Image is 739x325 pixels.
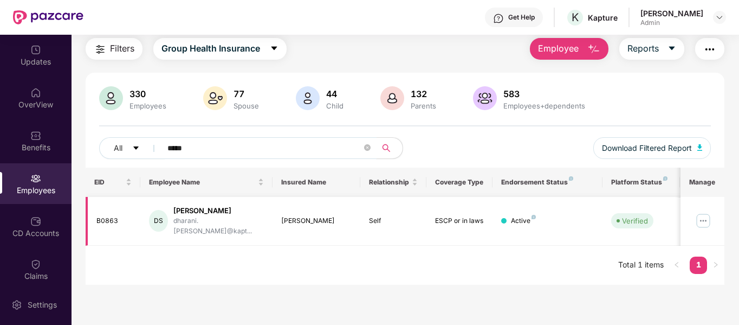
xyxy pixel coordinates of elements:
span: left [673,262,680,268]
span: Download Filtered Report [602,142,692,154]
img: svg+xml;base64,PHN2ZyB4bWxucz0iaHR0cDovL3d3dy53My5vcmcvMjAwMC9zdmciIHdpZHRoPSIyNCIgaGVpZ2h0PSIyNC... [703,43,716,56]
img: svg+xml;base64,PHN2ZyB4bWxucz0iaHR0cDovL3d3dy53My5vcmcvMjAwMC9zdmciIHhtbG5zOnhsaW5rPSJodHRwOi8vd3... [380,86,404,110]
div: Self [369,216,418,226]
img: svg+xml;base64,PHN2ZyB4bWxucz0iaHR0cDovL3d3dy53My5vcmcvMjAwMC9zdmciIHdpZHRoPSI4IiBoZWlnaHQ9IjgiIH... [569,176,573,181]
img: svg+xml;base64,PHN2ZyB4bWxucz0iaHR0cDovL3d3dy53My5vcmcvMjAwMC9zdmciIHhtbG5zOnhsaW5rPSJodHRwOi8vd3... [697,144,703,151]
button: Employee [530,38,608,60]
img: svg+xml;base64,PHN2ZyBpZD0iQ0RfQWNjb3VudHMiIGRhdGEtbmFtZT0iQ0QgQWNjb3VudHMiIHhtbG5zPSJodHRwOi8vd3... [30,216,41,227]
img: manageButton [695,212,712,230]
button: Download Filtered Report [593,137,711,159]
div: Spouse [231,101,261,110]
div: 44 [324,88,346,99]
span: Employee Name [149,178,256,187]
th: EID [86,168,141,197]
span: Relationship [369,178,410,187]
th: Manage [680,168,724,197]
div: [PERSON_NAME] [173,206,264,216]
span: close-circle [364,144,371,151]
div: dharani.[PERSON_NAME]@kapt... [173,216,264,237]
span: search [376,144,397,152]
img: svg+xml;base64,PHN2ZyBpZD0iQ2xhaW0iIHhtbG5zPSJodHRwOi8vd3d3LnczLm9yZy8yMDAwL3N2ZyIgd2lkdGg9IjIwIi... [30,259,41,270]
div: Endorsement Status [501,178,594,187]
div: Child [324,101,346,110]
div: [PERSON_NAME] [640,8,703,18]
span: Employee [538,42,579,55]
img: svg+xml;base64,PHN2ZyB4bWxucz0iaHR0cDovL3d3dy53My5vcmcvMjAwMC9zdmciIHhtbG5zOnhsaW5rPSJodHRwOi8vd3... [473,86,497,110]
span: EID [94,178,124,187]
div: 132 [409,88,438,99]
span: Filters [110,42,134,55]
div: Platform Status [611,178,671,187]
li: Next Page [707,257,724,274]
div: Employees+dependents [501,101,587,110]
th: Coverage Type [426,168,492,197]
img: svg+xml;base64,PHN2ZyBpZD0iQmVuZWZpdHMiIHhtbG5zPSJodHRwOi8vd3d3LnczLm9yZy8yMDAwL3N2ZyIgd2lkdGg9Ij... [30,130,41,141]
div: [PERSON_NAME] [281,216,352,226]
img: svg+xml;base64,PHN2ZyBpZD0iRW1wbG95ZWVzIiB4bWxucz0iaHR0cDovL3d3dy53My5vcmcvMjAwMC9zdmciIHdpZHRoPS... [30,173,41,184]
button: right [707,257,724,274]
span: Group Health Insurance [161,42,260,55]
span: Reports [627,42,659,55]
button: Allcaret-down [99,137,165,159]
img: svg+xml;base64,PHN2ZyB4bWxucz0iaHR0cDovL3d3dy53My5vcmcvMjAwMC9zdmciIHhtbG5zOnhsaW5rPSJodHRwOi8vd3... [203,86,227,110]
div: 330 [127,88,168,99]
th: Relationship [360,168,426,197]
button: Reportscaret-down [619,38,684,60]
span: All [114,142,122,154]
span: close-circle [364,143,371,154]
div: 583 [501,88,587,99]
button: Filters [86,38,142,60]
img: svg+xml;base64,PHN2ZyB4bWxucz0iaHR0cDovL3d3dy53My5vcmcvMjAwMC9zdmciIHdpZHRoPSI4IiBoZWlnaHQ9IjgiIH... [663,176,667,181]
button: Group Health Insurancecaret-down [153,38,287,60]
img: New Pazcare Logo [13,10,83,24]
div: Parents [409,101,438,110]
span: caret-down [667,44,676,54]
div: Get Help [508,13,535,22]
li: 1 [690,257,707,274]
div: Settings [24,299,60,310]
img: svg+xml;base64,PHN2ZyBpZD0iVXBkYXRlZCIgeG1sbnM9Imh0dHA6Ly93d3cudzMub3JnLzIwMDAvc3ZnIiB3aWR0aD0iMj... [30,44,41,55]
button: left [668,257,685,274]
img: svg+xml;base64,PHN2ZyB4bWxucz0iaHR0cDovL3d3dy53My5vcmcvMjAwMC9zdmciIHhtbG5zOnhsaW5rPSJodHRwOi8vd3... [587,43,600,56]
span: right [712,262,719,268]
th: Employee Name [140,168,273,197]
div: B0863 [96,216,132,226]
img: svg+xml;base64,PHN2ZyBpZD0iRHJvcGRvd24tMzJ4MzIiIHhtbG5zPSJodHRwOi8vd3d3LnczLm9yZy8yMDAwL3N2ZyIgd2... [715,13,724,22]
span: caret-down [270,44,278,54]
img: svg+xml;base64,PHN2ZyB4bWxucz0iaHR0cDovL3d3dy53My5vcmcvMjAwMC9zdmciIHhtbG5zOnhsaW5rPSJodHRwOi8vd3... [296,86,320,110]
div: DS [149,210,168,232]
span: K [572,11,579,24]
div: Kapture [588,12,618,23]
img: svg+xml;base64,PHN2ZyB4bWxucz0iaHR0cDovL3d3dy53My5vcmcvMjAwMC9zdmciIHhtbG5zOnhsaW5rPSJodHRwOi8vd3... [99,86,123,110]
img: svg+xml;base64,PHN2ZyBpZD0iSGVscC0zMngzMiIgeG1sbnM9Imh0dHA6Ly93d3cudzMub3JnLzIwMDAvc3ZnIiB3aWR0aD... [493,13,504,24]
div: Active [511,216,536,226]
button: search [376,137,403,159]
div: Admin [640,18,703,27]
th: Insured Name [273,168,361,197]
a: 1 [690,257,707,273]
span: caret-down [132,144,140,153]
div: 77 [231,88,261,99]
img: svg+xml;base64,PHN2ZyBpZD0iU2V0dGluZy0yMHgyMCIgeG1sbnM9Imh0dHA6Ly93d3cudzMub3JnLzIwMDAvc3ZnIiB3aW... [11,299,22,310]
div: Verified [622,215,648,226]
div: Employees [127,101,168,110]
li: Total 1 items [618,257,664,274]
img: svg+xml;base64,PHN2ZyB4bWxucz0iaHR0cDovL3d3dy53My5vcmcvMjAwMC9zdmciIHdpZHRoPSIyNCIgaGVpZ2h0PSIyNC... [94,43,107,56]
img: svg+xml;base64,PHN2ZyBpZD0iSG9tZSIgeG1sbnM9Imh0dHA6Ly93d3cudzMub3JnLzIwMDAvc3ZnIiB3aWR0aD0iMjAiIG... [30,87,41,98]
img: svg+xml;base64,PHN2ZyB4bWxucz0iaHR0cDovL3d3dy53My5vcmcvMjAwMC9zdmciIHdpZHRoPSI4IiBoZWlnaHQ9IjgiIH... [531,215,536,219]
li: Previous Page [668,257,685,274]
div: ESCP or in laws [435,216,484,226]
